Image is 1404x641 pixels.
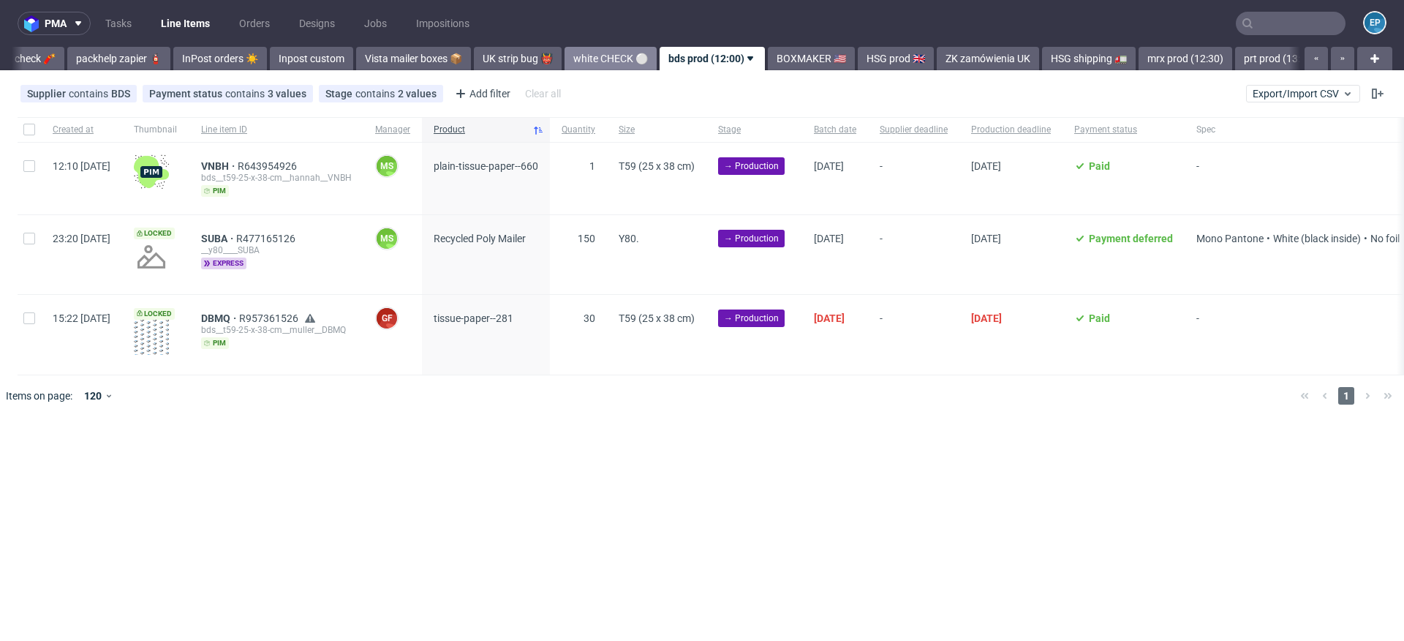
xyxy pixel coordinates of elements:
[1196,312,1400,356] span: -
[78,386,105,406] div: 120
[325,88,355,100] span: Stage
[971,124,1051,136] span: Production deadline
[724,160,779,173] span: → Production
[201,244,352,256] div: __y80____SUBA
[1235,47,1324,70] a: prt prod (13:00)
[201,185,229,197] span: pim
[578,233,595,244] span: 150
[377,308,397,329] figcaption: GF
[1196,233,1264,244] span: Mono Pantone
[880,312,948,356] span: -
[134,228,175,239] span: Locked
[18,12,91,35] button: pma
[1089,160,1110,172] span: Paid
[53,312,110,324] span: 15:22 [DATE]
[434,160,538,172] span: plain-tissue-paper--660
[355,88,398,100] span: contains
[1253,88,1354,100] span: Export/Import CSV
[565,47,657,70] a: white CHECK ⚪️
[971,233,1001,244] span: [DATE]
[1370,233,1400,244] span: No foil
[1338,387,1354,405] span: 1
[45,18,67,29] span: pma
[718,124,790,136] span: Stage
[6,389,72,403] span: Items on page:
[724,232,779,245] span: → Production
[377,156,397,176] figcaption: MS
[937,47,1039,70] a: ZK zamówienia UK
[971,312,1002,324] span: [DATE]
[201,124,352,136] span: Line item ID
[377,228,397,249] figcaption: MS
[134,320,169,355] img: version_two_editor_design.png
[239,312,301,324] a: R957361526
[97,12,140,35] a: Tasks
[53,233,110,244] span: 23:20 [DATE]
[619,124,695,136] span: Size
[67,47,170,70] a: packhelp zapier 🧯
[134,154,169,190] img: wHgJFi1I6lmhQAAAABJRU5ErkJggg==
[134,239,169,274] img: no_design.png
[201,233,236,244] a: SUBA
[1089,312,1110,324] span: Paid
[1074,124,1173,136] span: Payment status
[270,47,353,70] a: Inpost custom
[1196,124,1400,136] span: Spec
[407,12,478,35] a: Impositions
[201,172,352,184] div: bds__t59-25-x-38-cm__hannah__VNBH
[562,124,595,136] span: Quantity
[449,82,513,105] div: Add filter
[1361,233,1370,244] span: •
[1273,233,1361,244] span: White (black inside)
[149,88,225,100] span: Payment status
[201,324,352,336] div: bds__t59-25-x-38-cm__muller__DBMQ
[1264,233,1273,244] span: •
[434,312,513,324] span: tissue-paper--281
[434,124,526,136] span: Product
[814,160,844,172] span: [DATE]
[880,160,948,197] span: -
[880,233,948,277] span: -
[724,312,779,325] span: → Production
[356,47,471,70] a: Vista mailer boxes 📦
[238,160,300,172] a: R643954926
[201,337,229,349] span: pim
[814,312,845,324] span: [DATE]
[858,47,934,70] a: HSG prod 🇬🇧
[474,47,562,70] a: UK strip bug 👹
[27,88,69,100] span: Supplier
[1196,160,1400,197] span: -
[619,160,695,172] span: T59 (25 x 38 cm)
[201,312,239,324] a: DBMQ
[134,308,175,320] span: Locked
[225,88,268,100] span: contains
[880,124,948,136] span: Supplier deadline
[971,160,1001,172] span: [DATE]
[290,12,344,35] a: Designs
[236,233,298,244] a: R477165126
[201,160,238,172] span: VNBH
[230,12,279,35] a: Orders
[1246,85,1360,102] button: Export/Import CSV
[1089,233,1173,244] span: Payment deferred
[522,83,564,104] div: Clear all
[584,312,595,324] span: 30
[814,233,844,244] span: [DATE]
[268,88,306,100] div: 3 values
[589,160,595,172] span: 1
[24,15,45,32] img: logo
[53,124,110,136] span: Created at
[53,160,110,172] span: 12:10 [DATE]
[660,47,765,70] a: bds prod (12:00)
[1139,47,1232,70] a: mrx prod (12:30)
[134,124,178,136] span: Thumbnail
[111,88,130,100] div: BDS
[173,47,267,70] a: InPost orders ☀️
[1365,12,1385,33] figcaption: EP
[619,312,695,324] span: T59 (25 x 38 cm)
